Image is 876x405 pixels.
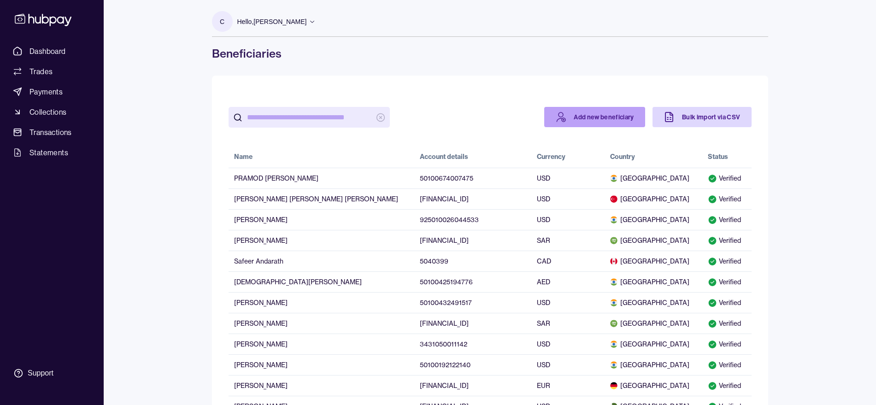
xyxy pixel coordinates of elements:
div: Verified [708,360,746,370]
a: Bulk import via CSV [653,107,752,127]
p: Hello, [PERSON_NAME] [237,17,307,27]
div: Verified [708,174,746,183]
a: Add new beneficiary [544,107,645,127]
td: PRAMOD [PERSON_NAME] [229,168,414,188]
span: Payments [29,86,63,97]
td: USD [531,292,605,313]
span: Statements [29,147,68,158]
td: [PERSON_NAME] [229,292,414,313]
td: AED [531,271,605,292]
td: 925010026044533 [414,209,532,230]
td: [FINANCIAL_ID] [414,313,532,334]
td: [PERSON_NAME] [229,313,414,334]
a: Statements [9,144,94,161]
a: Transactions [9,124,94,141]
p: C [220,17,224,27]
span: [GEOGRAPHIC_DATA] [610,360,697,370]
td: [PERSON_NAME] [229,230,414,251]
div: Account details [420,152,468,161]
td: [FINANCIAL_ID] [414,375,532,396]
div: Country [610,152,635,161]
td: [PERSON_NAME] [229,354,414,375]
td: EUR [531,375,605,396]
span: [GEOGRAPHIC_DATA] [610,298,697,307]
td: SAR [531,230,605,251]
span: [GEOGRAPHIC_DATA] [610,174,697,183]
td: 50100425194776 [414,271,532,292]
input: search [247,107,371,128]
td: [PERSON_NAME] [PERSON_NAME] [PERSON_NAME] [229,188,414,209]
td: 50100674007475 [414,168,532,188]
td: 50100192122140 [414,354,532,375]
span: Dashboard [29,46,66,57]
td: 3431050011142 [414,334,532,354]
span: [GEOGRAPHIC_DATA] [610,194,697,204]
td: [FINANCIAL_ID] [414,230,532,251]
td: USD [531,354,605,375]
td: [FINANCIAL_ID] [414,188,532,209]
td: SAR [531,313,605,334]
div: Verified [708,340,746,349]
div: Verified [708,194,746,204]
div: Verified [708,236,746,245]
span: [GEOGRAPHIC_DATA] [610,257,697,266]
td: Safeer Andarath [229,251,414,271]
a: Payments [9,83,94,100]
span: Transactions [29,127,72,138]
td: 50100432491517 [414,292,532,313]
div: Currency [537,152,565,161]
a: Trades [9,63,94,80]
td: CAD [531,251,605,271]
span: [GEOGRAPHIC_DATA] [610,340,697,349]
a: Support [9,364,94,383]
div: Verified [708,298,746,307]
td: USD [531,334,605,354]
td: 5040399 [414,251,532,271]
span: [GEOGRAPHIC_DATA] [610,215,697,224]
td: USD [531,209,605,230]
div: Verified [708,381,746,390]
td: USD [531,188,605,209]
h1: Beneficiaries [212,46,768,61]
span: Collections [29,106,66,117]
span: [GEOGRAPHIC_DATA] [610,381,697,390]
div: Support [28,368,53,378]
td: [PERSON_NAME] [229,209,414,230]
div: Verified [708,319,746,328]
div: Name [234,152,253,161]
td: [PERSON_NAME] [229,334,414,354]
div: Verified [708,215,746,224]
td: [PERSON_NAME] [229,375,414,396]
a: Collections [9,104,94,120]
div: Verified [708,257,746,266]
td: USD [531,168,605,188]
td: [DEMOGRAPHIC_DATA][PERSON_NAME] [229,271,414,292]
div: Verified [708,277,746,287]
div: Status [708,152,728,161]
span: [GEOGRAPHIC_DATA] [610,319,697,328]
span: Trades [29,66,53,77]
span: [GEOGRAPHIC_DATA] [610,236,697,245]
span: [GEOGRAPHIC_DATA] [610,277,697,287]
a: Dashboard [9,43,94,59]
